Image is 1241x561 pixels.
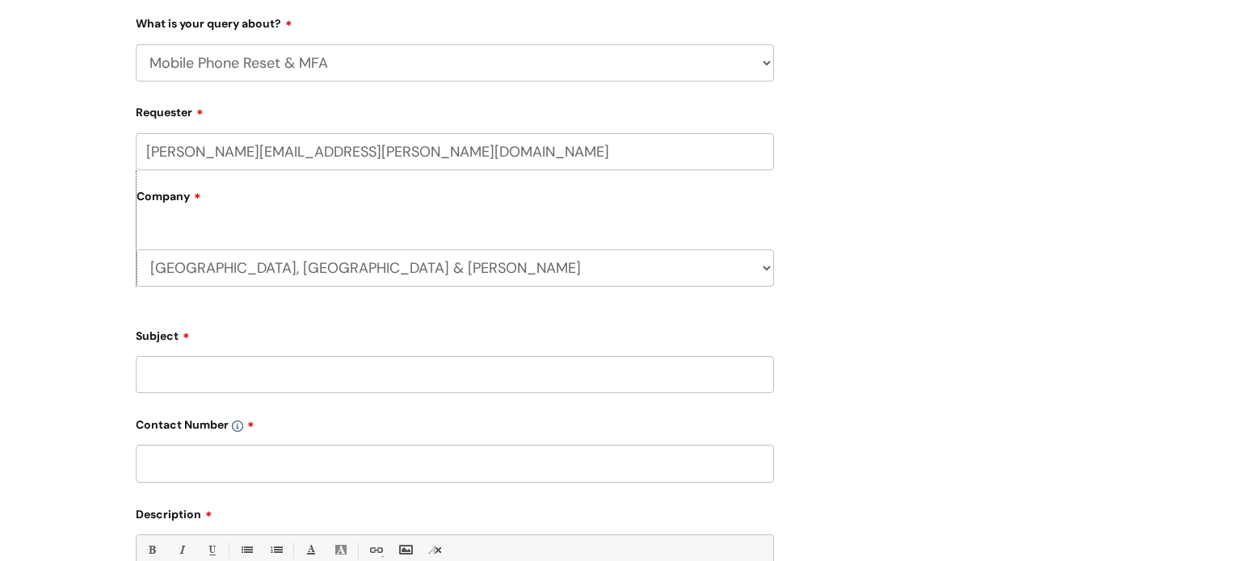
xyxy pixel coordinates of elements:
label: Contact Number [136,412,774,432]
a: Font Color [301,540,321,560]
label: Subject [136,324,774,343]
a: 1. Ordered List (Ctrl-Shift-8) [266,540,286,560]
a: Remove formatting (Ctrl-\) [425,540,445,560]
label: Requester [136,100,774,119]
a: Underline(Ctrl-U) [201,540,221,560]
a: Insert Image... [395,540,415,560]
a: Link [365,540,385,560]
label: Description [136,502,774,521]
a: Back Color [330,540,351,560]
a: Bold (Ctrl-B) [141,540,162,560]
label: Company [137,184,774,220]
a: • Unordered List (Ctrl-Shift-7) [236,540,256,560]
img: info-icon.svg [232,421,243,432]
input: Email [136,133,774,170]
a: Italic (Ctrl-I) [171,540,191,560]
label: What is your query about? [136,11,774,31]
